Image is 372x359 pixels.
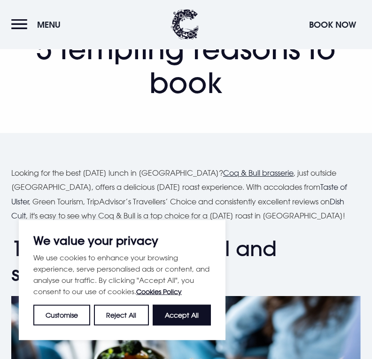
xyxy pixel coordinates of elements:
[304,15,361,35] button: Book Now
[136,288,182,296] a: Cookies Policy
[19,220,225,340] div: We value your privacy
[171,9,199,40] img: Clandeboye Lodge
[33,235,211,246] p: We value your privacy
[153,305,211,326] button: Accept All
[94,305,148,326] button: Reject All
[37,19,61,30] span: Menu
[223,169,294,178] a: Coq & Bull brasserie
[11,237,361,287] h2: 1. Enjoy the best local and seasonal ingredients
[33,252,211,297] p: We use cookies to enhance your browsing experience, serve personalised ads or content, and analys...
[33,305,90,326] button: Customise
[11,183,347,206] a: Taste of Ulster
[11,15,65,35] button: Menu
[11,166,361,224] p: Looking for the best [DATE] lunch in [GEOGRAPHIC_DATA]? , just outside [GEOGRAPHIC_DATA], offers ...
